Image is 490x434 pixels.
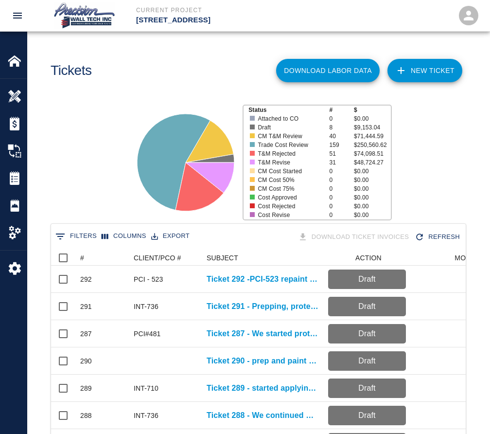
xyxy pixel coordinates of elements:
[80,329,92,339] div: 287
[330,114,354,123] p: 0
[332,328,402,340] p: Draft
[80,250,84,266] div: #
[355,250,382,266] div: ACTION
[207,250,238,266] div: SUBJECT
[207,301,318,312] a: Ticket 291 - Prepping, protecting, and continuing painting
[134,250,181,266] div: CLIENT/PCO #
[354,193,391,202] p: $0.00
[134,274,163,284] div: PCI - 523
[455,250,489,266] div: MODIFIED
[6,4,29,27] button: open drawer
[330,184,354,193] p: 0
[258,123,322,132] p: Draft
[99,229,149,244] button: Select columns
[413,229,464,246] button: Refresh
[387,59,462,82] a: NEW TICKET
[330,202,354,211] p: 0
[332,301,402,312] p: Draft
[258,141,322,149] p: Trade Cost Review
[354,123,391,132] p: $9,153.04
[258,193,322,202] p: Cost Approved
[207,328,318,340] a: Ticket 287 - We started protecting, applying the primer coat, and finishing the coat with TNEMEC ...
[354,132,391,141] p: $71,444.59
[332,273,402,285] p: Draft
[258,158,322,167] p: T&M Revise
[330,132,354,141] p: 40
[354,106,391,114] p: $
[80,411,92,420] div: 288
[330,193,354,202] p: 0
[80,383,92,393] div: 289
[354,158,391,167] p: $48,724.27
[80,356,92,366] div: 290
[354,202,391,211] p: $0.00
[330,123,354,132] p: 8
[136,6,297,15] p: Current Project
[354,141,391,149] p: $250,560.62
[75,250,129,266] div: #
[248,106,329,114] p: Status
[134,411,158,420] div: INT-736
[332,382,402,394] p: Draft
[258,184,322,193] p: CM Cost 75%
[330,149,354,158] p: 51
[354,114,391,123] p: $0.00
[134,383,158,393] div: INT-710
[413,229,464,246] div: Refresh the list
[136,15,297,26] p: [STREET_ADDRESS]
[53,229,99,244] button: Show filters
[296,229,413,246] div: Tickets download in groups of 15
[330,158,354,167] p: 31
[354,149,391,158] p: $74,098.51
[323,250,411,266] div: ACTION
[330,106,354,114] p: #
[258,202,322,211] p: Cost Rejected
[258,167,322,176] p: CM Cost Started
[258,132,322,141] p: CM T&M Review
[330,141,354,149] p: 159
[202,250,323,266] div: SUBJECT
[354,184,391,193] p: $0.00
[276,59,380,82] button: Download Labor Data
[207,355,318,367] a: Ticket 290 - prep and paint the exposed ceiling and apply primer and a finish coat on the walls
[129,250,202,266] div: CLIENT/PCO #
[330,211,354,219] p: 0
[80,302,92,311] div: 291
[134,302,158,311] div: INT-736
[51,63,92,79] h1: Tickets
[207,273,318,285] a: Ticket 292 -PCI-523 repaint the entire monumental stair which was damaged by others
[332,410,402,421] p: Draft
[354,176,391,184] p: $0.00
[149,229,192,244] button: Export
[52,2,117,29] img: Precision Wall Tech, Inc.
[441,387,490,434] iframe: Chat Widget
[80,274,92,284] div: 292
[354,211,391,219] p: $0.00
[258,149,322,158] p: T&M Rejected
[207,410,318,421] a: Ticket 288 - We continued prepping and protecting, and we started painting the intumescent paint.
[330,176,354,184] p: 0
[354,167,391,176] p: $0.00
[134,329,161,339] div: PCI#481
[258,211,322,219] p: Cost Revise
[207,382,318,394] a: Ticket 289 - started applying primer and two finish coats on patches
[330,167,354,176] p: 0
[258,114,322,123] p: Attached to CO
[332,355,402,367] p: Draft
[258,176,322,184] p: CM Cost 50%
